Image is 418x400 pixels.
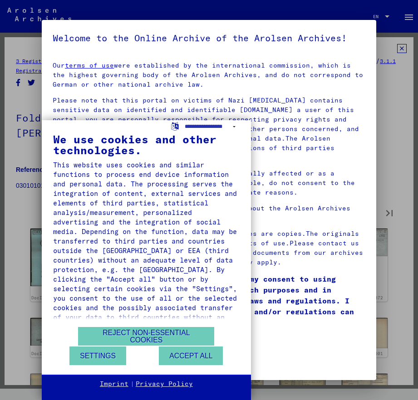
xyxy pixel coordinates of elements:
div: This website uses cookies and similar functions to process end device information and personal da... [53,160,240,332]
a: Imprint [100,380,128,389]
button: Accept all [159,346,223,365]
div: We use cookies and other technologies. [53,134,240,156]
a: Privacy Policy [136,380,193,389]
button: Settings [69,346,126,365]
button: Reject non-essential cookies [78,327,214,346]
